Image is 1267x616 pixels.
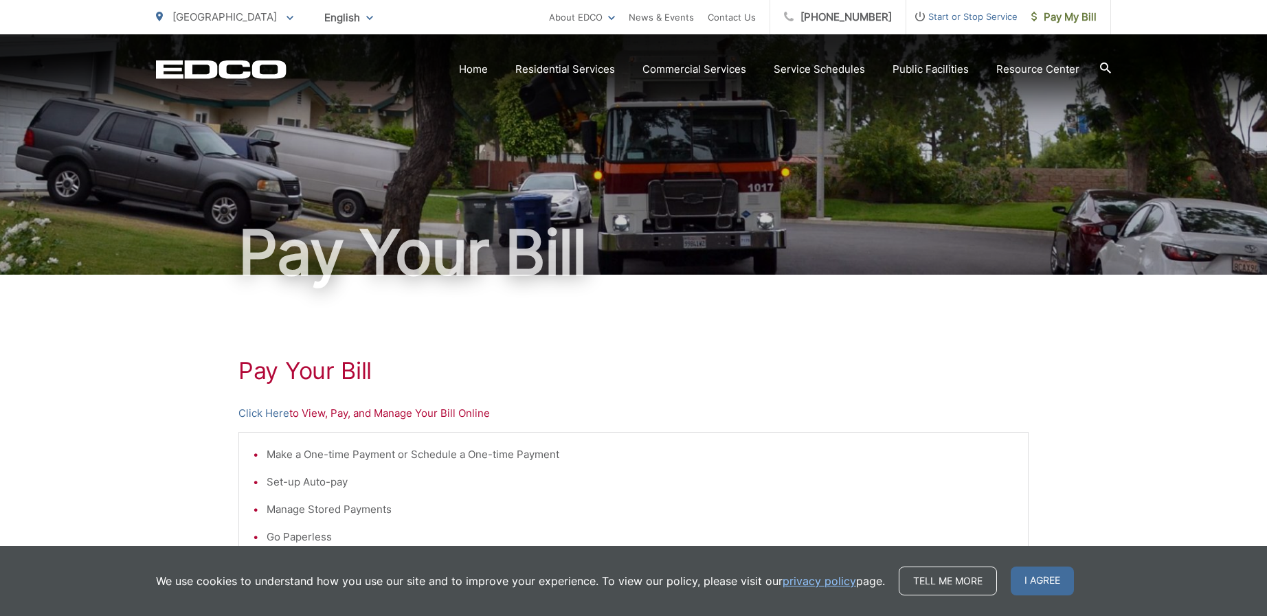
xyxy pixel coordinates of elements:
a: privacy policy [783,573,856,589]
h1: Pay Your Bill [238,357,1029,385]
li: Set-up Auto-pay [267,474,1014,490]
p: We use cookies to understand how you use our site and to improve your experience. To view our pol... [156,573,885,589]
a: EDCD logo. Return to the homepage. [156,60,287,79]
a: Click Here [238,405,289,422]
a: Home [459,61,488,78]
span: [GEOGRAPHIC_DATA] [172,10,277,23]
a: Residential Services [515,61,615,78]
span: Pay My Bill [1031,9,1097,25]
a: News & Events [629,9,694,25]
a: Contact Us [708,9,756,25]
a: Tell me more [899,567,997,595]
a: About EDCO [549,9,615,25]
a: Public Facilities [893,61,969,78]
li: Go Paperless [267,529,1014,545]
p: to View, Pay, and Manage Your Bill Online [238,405,1029,422]
a: Commercial Services [642,61,746,78]
span: English [314,5,383,30]
li: Manage Stored Payments [267,501,1014,518]
a: Resource Center [996,61,1079,78]
li: Make a One-time Payment or Schedule a One-time Payment [267,446,1014,463]
h1: Pay Your Bill [156,218,1111,287]
span: I agree [1011,567,1074,595]
a: Service Schedules [774,61,865,78]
